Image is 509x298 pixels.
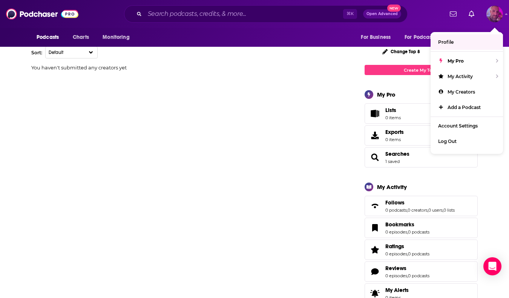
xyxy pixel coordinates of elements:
[387,5,401,12] span: New
[367,266,382,277] a: Reviews
[367,201,382,211] a: Follows
[448,104,481,110] span: Add a Podcast
[31,30,69,45] button: open menu
[385,221,429,228] a: Bookmarks
[385,107,401,114] span: Lists
[367,223,382,233] a: Bookmarks
[385,151,409,157] a: Searches
[443,207,455,213] a: 0 lists
[103,32,129,43] span: Monitoring
[361,32,391,43] span: For Business
[31,50,42,55] div: Sort:
[356,30,400,45] button: open menu
[31,65,342,71] div: You haven't submitted any creators yet
[385,243,429,250] a: Ratings
[367,108,382,119] span: Lists
[385,159,400,164] a: 1 saved
[385,115,401,120] span: 0 items
[6,7,78,21] img: Podchaser - Follow, Share and Rate Podcasts
[385,107,396,114] span: Lists
[385,137,404,142] span: 0 items
[366,12,398,16] span: Open Advanced
[443,207,443,213] span: ,
[385,243,404,250] span: Ratings
[431,34,503,50] a: Profile
[343,9,357,19] span: ⌘ K
[45,46,98,58] button: Choose Creator sort
[447,8,460,20] a: Show notifications dropdown
[365,261,478,282] span: Reviews
[431,84,503,100] a: My Creators
[385,287,409,293] span: My Alerts
[365,196,478,216] span: Follows
[365,103,478,124] a: Lists
[408,251,429,257] a: 0 podcasts
[486,6,503,22] img: User Profile
[407,207,408,213] span: ,
[431,32,503,154] ul: Show profile menu
[385,199,405,206] span: Follows
[385,129,404,135] span: Exports
[400,30,452,45] button: open menu
[405,32,441,43] span: For Podcasters
[408,229,429,235] a: 0 podcasts
[37,32,59,43] span: Podcasts
[49,50,78,55] span: Default
[438,123,478,129] span: Account Settings
[377,183,407,190] div: My Activity
[438,39,454,45] span: Profile
[68,30,94,45] a: Charts
[367,244,382,255] a: Ratings
[385,251,407,257] a: 0 episodes
[365,218,478,238] span: Bookmarks
[377,91,396,98] div: My Pro
[385,273,407,278] a: 0 episodes
[448,74,473,79] span: My Activity
[385,221,414,228] span: Bookmarks
[466,8,477,20] a: Show notifications dropdown
[378,47,425,56] button: Change Top 8
[486,6,503,22] span: Logged in as Superquattrone
[365,65,478,75] a: Create My Top 8
[385,265,429,272] a: Reviews
[97,30,139,45] button: open menu
[438,138,457,144] span: Log Out
[363,9,401,18] button: Open AdvancedNew
[145,8,343,20] input: Search podcasts, credits, & more...
[365,147,478,167] span: Searches
[448,89,475,95] span: My Creators
[385,207,407,213] a: 0 podcasts
[431,118,503,134] a: Account Settings
[124,5,408,23] div: Search podcasts, credits, & more...
[486,6,503,22] button: Show profile menu
[408,207,428,213] a: 0 creators
[365,240,478,260] span: Ratings
[428,207,443,213] a: 0 users
[408,273,429,278] a: 0 podcasts
[483,257,501,275] div: Open Intercom Messenger
[448,58,464,64] span: My Pro
[73,32,89,43] span: Charts
[428,207,428,213] span: ,
[367,152,382,163] a: Searches
[385,229,407,235] a: 0 episodes
[450,30,478,45] button: open menu
[365,125,478,146] a: Exports
[431,100,503,115] a: Add a Podcast
[385,265,406,272] span: Reviews
[385,199,455,206] a: Follows
[367,130,382,141] span: Exports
